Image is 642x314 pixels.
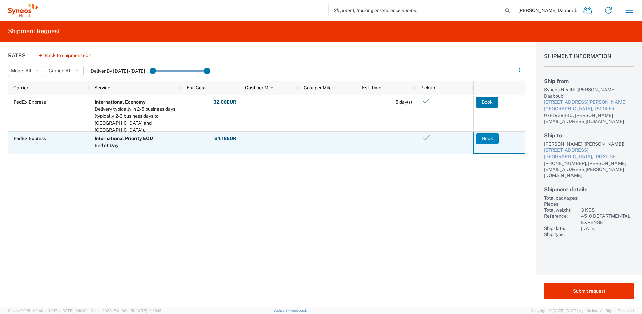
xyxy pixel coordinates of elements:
[544,78,634,84] h2: Ship from
[95,142,153,149] div: End of Day
[273,308,290,312] a: Support
[531,308,634,314] span: Copyright © [DATE]-[DATE] Agistix Inc., All Rights Reserved
[34,50,96,61] button: Back to shipment edit
[187,85,206,90] span: Est. Cost
[581,213,634,225] div: 4510 DEPARTMENTAL EXPENSE
[14,99,46,105] span: FedEx Express
[581,201,634,207] div: 1
[362,85,381,90] span: Est. Time
[581,207,634,213] div: 3 KGS
[95,99,146,105] b: International Economy
[49,68,72,74] span: Carrier: All
[544,231,578,237] div: Ship type:
[135,309,162,313] span: [DATE] 10:06:13
[61,309,88,313] span: [DATE] 10:10:00
[544,153,634,160] div: [GEOGRAPHIC_DATA], 100 26 SE
[91,309,162,313] span: Client: 2025.18.0-198a450
[544,132,634,139] h2: Ship to
[420,85,435,90] span: Pickup
[304,85,332,90] span: Cost per Mile
[214,135,236,142] strong: 64.18 EUR
[544,201,578,207] div: Pieces
[544,160,634,178] div: [PHONE_NUMBER], [PERSON_NAME][EMAIL_ADDRESS][PERSON_NAME][DOMAIN_NAME]
[544,207,578,213] div: Total weight:
[518,7,577,13] span: [PERSON_NAME] Daaboub
[476,133,499,144] button: Book
[91,68,145,74] label: Deliver By [DATE] - [DATE]
[544,213,578,225] div: Reference:
[476,97,498,108] button: Book
[544,283,634,299] button: Submit request
[544,106,634,112] div: [GEOGRAPHIC_DATA], 75014 FR
[95,106,178,134] div: Delivery typically in 2-5 business days (typically 2-3 business days to Canada and Mexico).
[581,225,634,231] div: [DATE]
[8,52,26,59] h1: Rates
[544,147,634,160] a: [STREET_ADDRESS][GEOGRAPHIC_DATA], 100 26 SE
[544,99,634,106] div: [STREET_ADDRESS][PERSON_NAME]
[544,99,634,112] a: [STREET_ADDRESS][PERSON_NAME][GEOGRAPHIC_DATA], 75014 FR
[544,186,634,193] h2: Shipment details
[544,141,634,147] div: [PERSON_NAME] ([PERSON_NAME])
[544,53,634,67] h1: Shipment Information
[395,99,412,105] span: 5 day(s)
[544,112,634,124] div: 0781939440, [PERSON_NAME][EMAIL_ADDRESS][DOMAIN_NAME]
[11,68,31,74] span: Mode: All
[290,308,307,312] a: Feedback
[544,147,634,154] div: [STREET_ADDRESS]
[329,4,503,17] input: Shipment, tracking or reference number
[13,85,28,90] span: Carrier
[245,85,273,90] span: Cost per Mile
[544,195,578,201] div: Total packages:
[8,309,88,313] span: Server: 2025.18.0-a0edd1917ac
[46,66,84,76] button: Carrier: All
[581,195,634,201] div: 1
[14,136,46,141] span: FedEx Express
[95,136,153,141] b: International Priority EOD
[213,99,236,105] strong: 32.06 EUR
[213,97,237,108] button: 32.06EUR
[8,27,60,35] h2: Shipment Request
[214,133,237,144] button: 64.18EUR
[94,85,110,90] span: Service
[8,66,43,76] button: Mode: All
[544,87,634,99] div: Syneos Health ([PERSON_NAME] Daaboub)
[544,225,578,231] div: Ship date:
